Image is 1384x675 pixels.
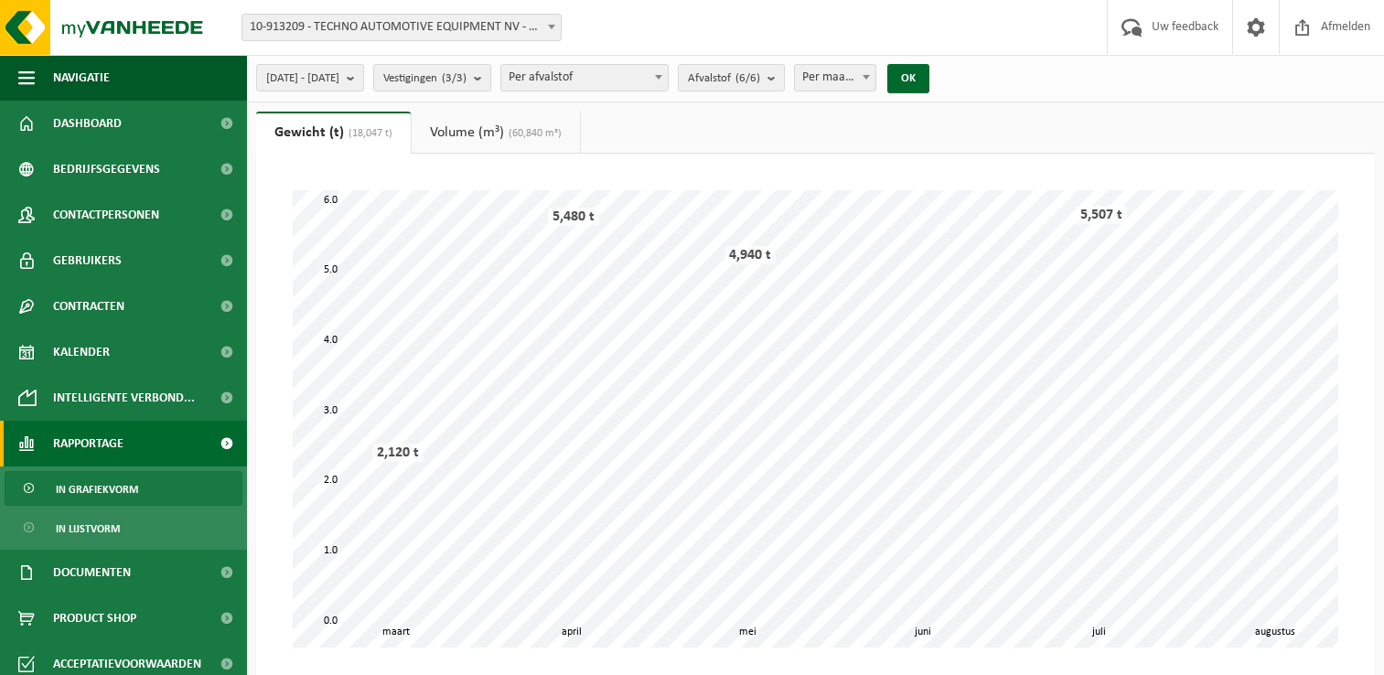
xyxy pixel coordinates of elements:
[53,146,160,192] span: Bedrijfsgegevens
[53,101,122,146] span: Dashboard
[242,15,561,40] span: 10-913209 - TECHNO AUTOMOTIVE EQUIPMENT NV - ZELLIK
[504,128,562,139] span: (60,840 m³)
[53,55,110,101] span: Navigatie
[724,246,776,264] div: 4,940 t
[56,511,120,546] span: In lijstvorm
[344,128,392,139] span: (18,047 t)
[56,472,138,507] span: In grafiekvorm
[678,64,785,91] button: Afvalstof(6/6)
[266,65,339,92] span: [DATE] - [DATE]
[53,192,159,238] span: Contactpersonen
[412,112,580,154] a: Volume (m³)
[53,238,122,284] span: Gebruikers
[794,64,877,91] span: Per maand
[256,112,411,154] a: Gewicht (t)
[241,14,562,41] span: 10-913209 - TECHNO AUTOMOTIVE EQUIPMENT NV - ZELLIK
[501,65,668,91] span: Per afvalstof
[887,64,929,93] button: OK
[53,329,110,375] span: Kalender
[5,510,242,545] a: In lijstvorm
[256,64,364,91] button: [DATE] - [DATE]
[548,208,599,226] div: 5,480 t
[442,72,467,84] count: (3/3)
[53,375,195,421] span: Intelligente verbond...
[500,64,669,91] span: Per afvalstof
[372,444,424,462] div: 2,120 t
[53,595,136,641] span: Product Shop
[53,421,123,466] span: Rapportage
[53,284,124,329] span: Contracten
[53,550,131,595] span: Documenten
[735,72,760,84] count: (6/6)
[5,471,242,506] a: In grafiekvorm
[795,65,876,91] span: Per maand
[688,65,760,92] span: Afvalstof
[1076,206,1127,224] div: 5,507 t
[383,65,467,92] span: Vestigingen
[373,64,491,91] button: Vestigingen(3/3)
